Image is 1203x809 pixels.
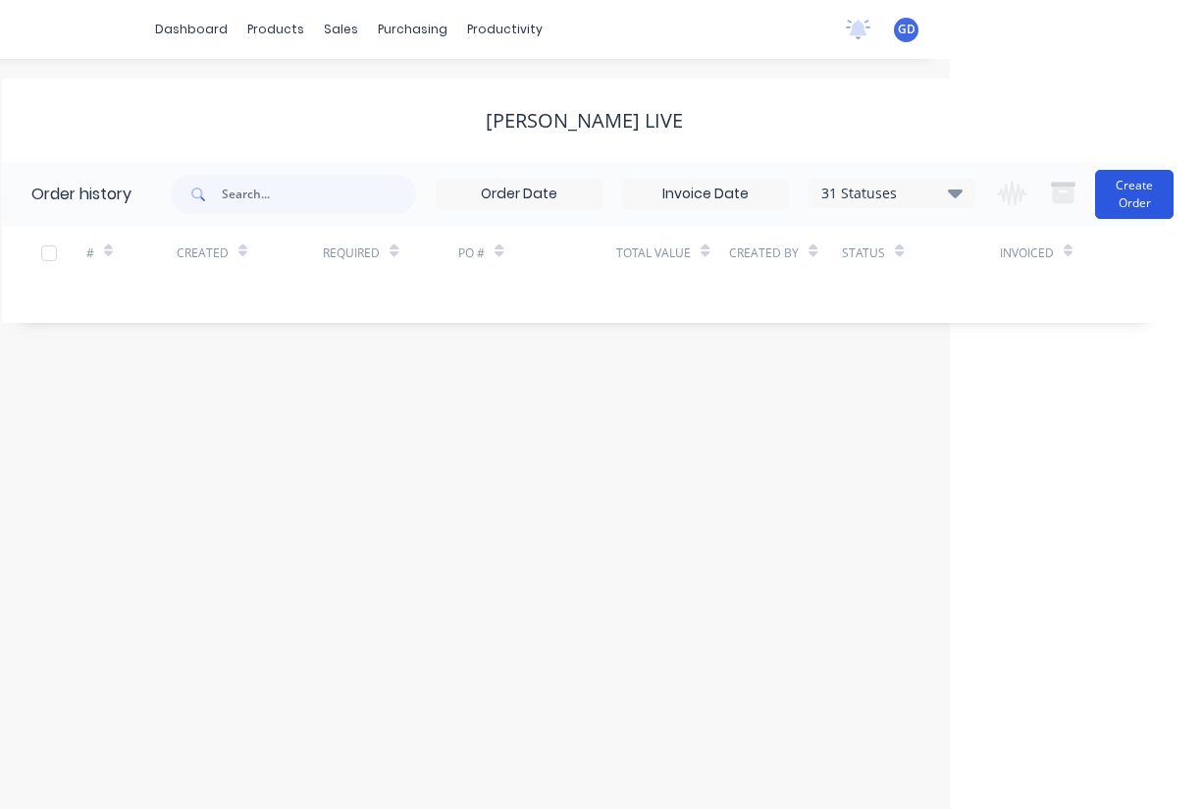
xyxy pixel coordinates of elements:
[177,244,229,262] div: Created
[729,244,799,262] div: Created By
[177,226,323,280] div: Created
[237,15,314,44] div: products
[1000,226,1090,280] div: Invoiced
[1000,244,1054,262] div: Invoiced
[1095,170,1174,219] button: Create Order
[86,244,94,262] div: #
[368,15,457,44] div: purchasing
[842,226,1000,280] div: Status
[810,183,974,204] div: 31 Statuses
[145,15,237,44] a: dashboard
[623,180,788,209] input: Invoice Date
[729,226,842,280] div: Created By
[31,183,131,206] div: Order history
[323,244,380,262] div: Required
[222,175,416,214] input: Search...
[616,244,691,262] div: Total Value
[86,226,177,280] div: #
[458,226,616,280] div: PO #
[842,244,885,262] div: Status
[486,109,683,133] div: [PERSON_NAME] LIVE
[314,15,368,44] div: sales
[898,21,915,38] span: GD
[437,180,601,209] input: Order Date
[458,244,485,262] div: PO #
[323,226,458,280] div: Required
[616,226,729,280] div: Total Value
[457,15,552,44] div: productivity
